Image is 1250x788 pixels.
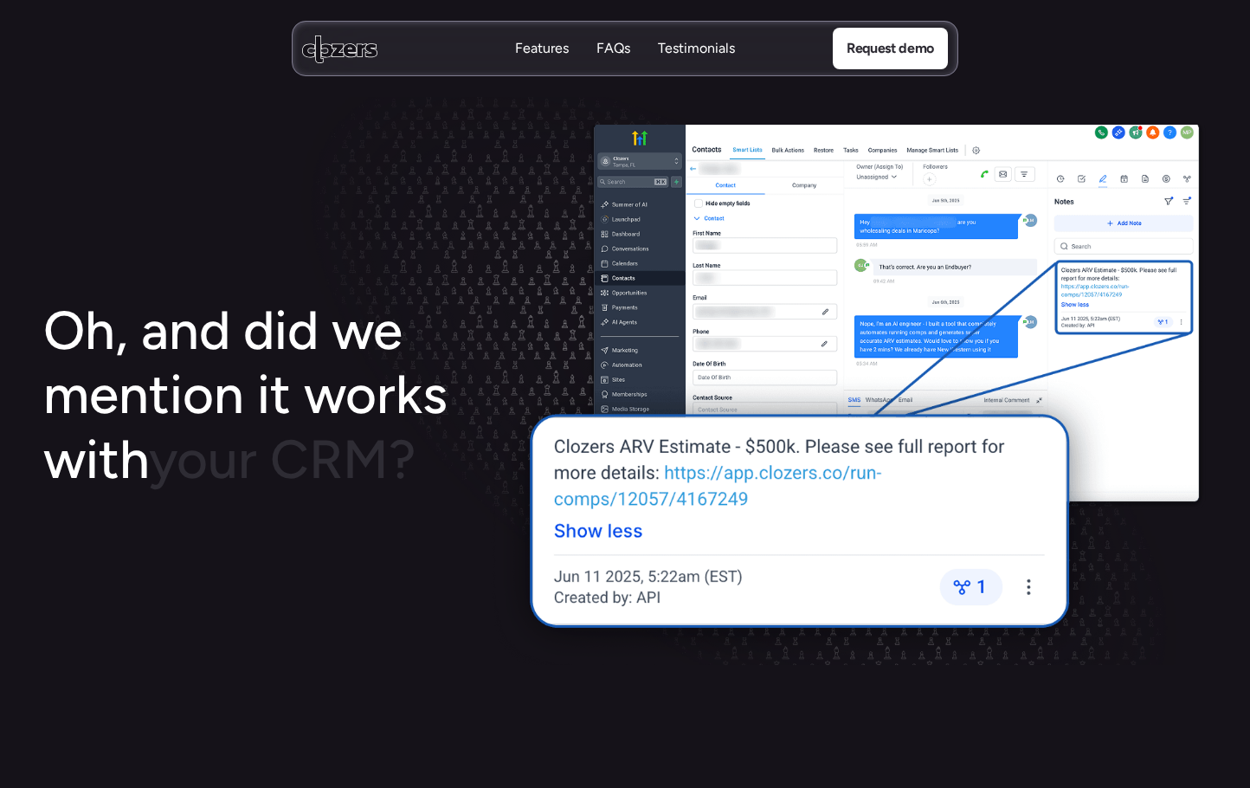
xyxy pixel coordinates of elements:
[658,39,735,59] a: TestimonialsTestimonials
[596,58,630,77] p: FAQs
[149,426,416,491] span: your CRM?
[515,39,569,59] a: FeaturesFeatures
[515,58,569,77] p: Features
[658,58,735,77] p: Testimonials
[515,39,569,58] p: Features
[658,39,735,58] p: Testimonials
[833,28,948,69] a: Request demo
[596,39,630,58] p: FAQs
[43,298,459,491] h1: Oh, and did we mention it works with
[596,39,630,59] a: FAQsFAQs
[847,37,934,60] p: Request demo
